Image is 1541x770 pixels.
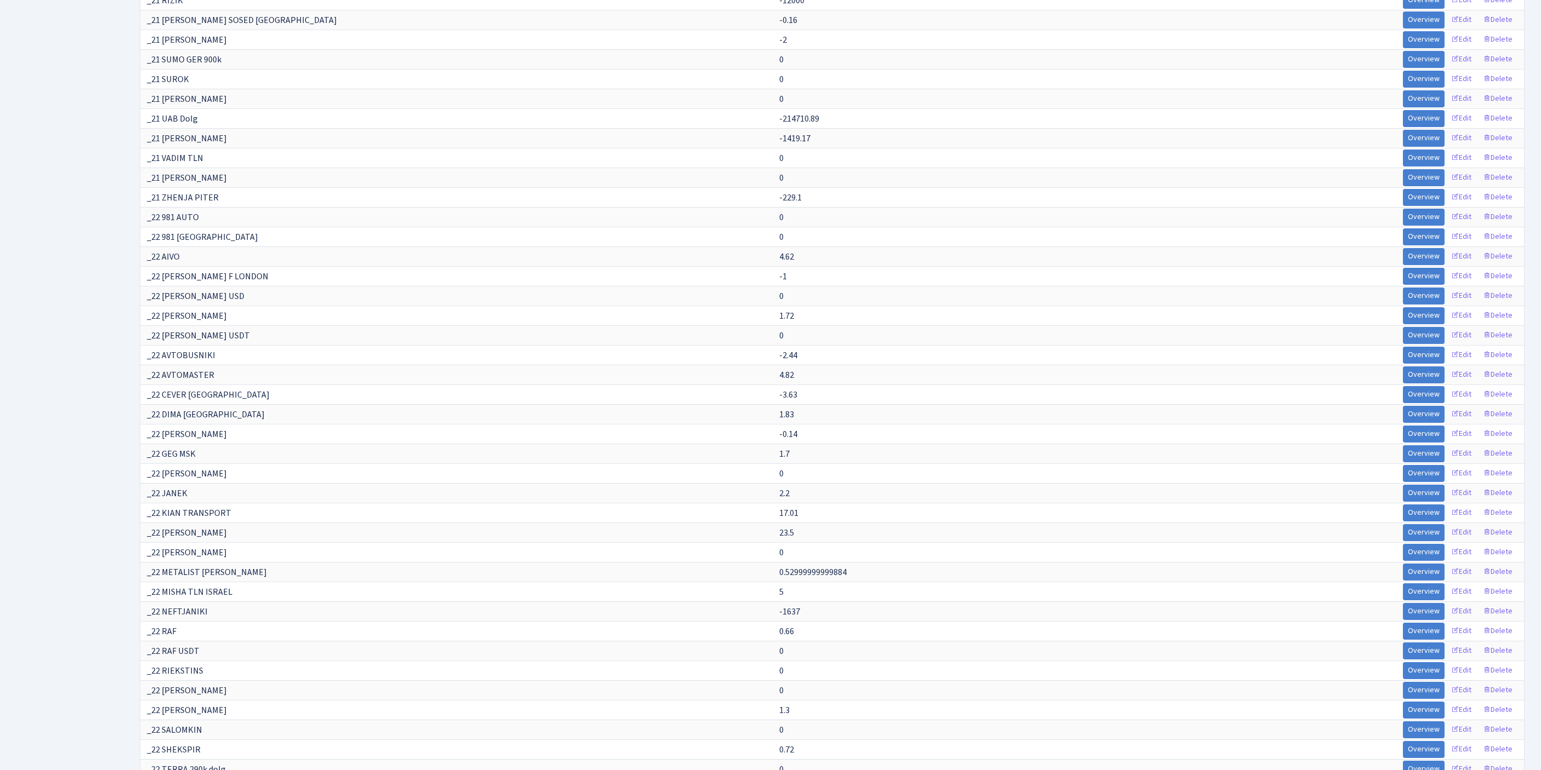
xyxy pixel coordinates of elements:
span: _22 [PERSON_NAME] [147,547,227,559]
a: Edit [1446,31,1476,48]
a: Overview [1403,228,1445,245]
span: 0.66 [779,625,794,637]
a: Edit [1446,662,1476,679]
a: Delete [1478,603,1517,620]
span: _22 981 AUTO [147,211,199,223]
a: Edit [1446,51,1476,68]
a: Edit [1446,307,1476,324]
a: Edit [1446,189,1476,206]
span: _21 [PERSON_NAME] [147,172,227,184]
span: _21 ZHENJA PITER [147,192,219,204]
a: Overview [1403,347,1445,364]
span: 0 [779,330,784,342]
span: -3.63 [779,389,797,401]
a: Overview [1403,485,1445,502]
a: Edit [1446,642,1476,659]
a: Delete [1478,51,1517,68]
a: Overview [1403,209,1445,226]
span: _22 [PERSON_NAME] USDT [147,330,250,342]
a: Overview [1403,189,1445,206]
span: -2.44 [779,349,797,361]
a: Edit [1446,209,1476,226]
a: Delete [1478,248,1517,265]
a: Delete [1478,31,1517,48]
a: Edit [1446,12,1476,28]
a: Delete [1478,228,1517,245]
a: Overview [1403,524,1445,541]
span: _21 [PERSON_NAME] [147,93,227,105]
span: 0 [779,724,784,736]
a: Edit [1446,465,1476,482]
a: Delete [1478,386,1517,403]
a: Overview [1403,90,1445,107]
a: Overview [1403,110,1445,127]
a: Overview [1403,642,1445,659]
a: Overview [1403,386,1445,403]
a: Edit [1446,366,1476,383]
span: 0 [779,152,784,164]
a: Delete [1478,12,1517,28]
span: 4.62 [779,251,794,263]
a: Edit [1446,682,1476,699]
a: Edit [1446,150,1476,166]
a: Delete [1478,150,1517,166]
a: Overview [1403,603,1445,620]
span: _22 [PERSON_NAME] [147,704,227,716]
a: Delete [1478,406,1517,423]
span: _22 AVTOMASTER [147,369,214,381]
span: _22 RAF USDT [147,645,199,657]
span: 0 [779,645,784,657]
span: 5 [779,586,784,598]
span: 0 [779,231,784,243]
a: Edit [1446,721,1476,738]
span: _21 [PERSON_NAME] SOSED [GEOGRAPHIC_DATA] [147,14,337,26]
span: _22 KIAN TRANSPORT [147,507,231,519]
a: Edit [1446,485,1476,502]
a: Delete [1478,71,1517,88]
a: Overview [1403,741,1445,758]
span: 0 [779,73,784,85]
a: Delete [1478,702,1517,719]
a: Overview [1403,465,1445,482]
span: -1419.17 [779,133,811,145]
a: Overview [1403,662,1445,679]
a: Delete [1478,209,1517,226]
a: Edit [1446,741,1476,758]
span: 0 [779,93,784,105]
span: _22 AIVO [147,251,180,263]
a: Overview [1403,564,1445,581]
a: Edit [1446,603,1476,620]
a: Delete [1478,583,1517,600]
span: 0 [779,468,784,480]
a: Delete [1478,169,1517,186]
span: 0 [779,54,784,66]
a: Edit [1446,327,1476,344]
a: Delete [1478,485,1517,502]
span: -1637 [779,606,800,618]
span: 4.82 [779,369,794,381]
span: _22 GEG MSK [147,448,196,460]
a: Overview [1403,31,1445,48]
a: Delete [1478,642,1517,659]
a: Overview [1403,623,1445,640]
a: Overview [1403,445,1445,462]
a: Edit [1446,445,1476,462]
a: Edit [1446,169,1476,186]
span: 1.72 [779,310,794,322]
a: Overview [1403,268,1445,285]
span: 0.52999999999884 [779,566,847,578]
span: _22 [PERSON_NAME] [147,310,227,322]
span: 1.7 [779,448,790,460]
a: Edit [1446,130,1476,147]
a: Overview [1403,169,1445,186]
span: _22 MISHA TLN ISRAEL [147,586,232,598]
span: _22 981 [GEOGRAPHIC_DATA] [147,231,258,243]
span: 1.83 [779,409,794,421]
a: Overview [1403,426,1445,443]
a: Delete [1478,189,1517,206]
span: _22 AVTOBUSNIKI [147,349,215,361]
a: Delete [1478,662,1517,679]
a: Edit [1446,110,1476,127]
a: Edit [1446,524,1476,541]
a: Delete [1478,90,1517,107]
